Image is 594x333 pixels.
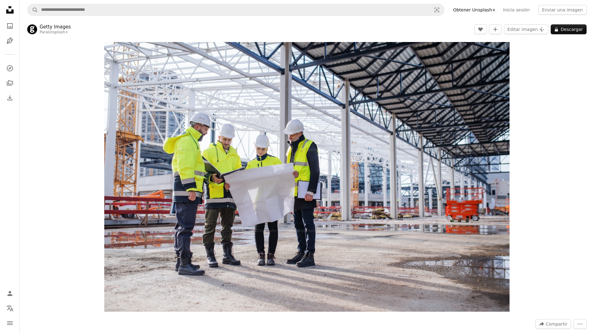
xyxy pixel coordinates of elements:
[4,20,16,32] a: Fotos
[104,42,510,312] button: Ampliar en esta imagen
[40,24,71,30] a: Getty Images
[28,4,38,16] button: Buscar en Unsplash
[450,5,499,15] a: Obtener Unsplash+
[538,5,587,15] button: Enviar una imagen
[27,24,37,34] img: Ve al perfil de Getty Images
[4,62,16,74] a: Explorar
[429,4,444,16] button: Búsqueda visual
[4,77,16,89] a: Colecciones
[4,35,16,47] a: Ilustraciones
[474,24,487,34] button: Me gusta
[27,4,445,16] form: Encuentra imágenes en todo el sitio
[40,30,71,35] div: Para
[104,42,510,312] img: Vista frontal del grupo de ingenieros con planos de pie en el sitio de construcción.
[4,287,16,300] a: Iniciar sesión / Registrarse
[489,24,501,34] button: Añade a la colección
[4,317,16,329] button: Menú
[4,302,16,314] button: Idioma
[574,319,587,329] button: Más acciones
[535,319,571,329] button: Compartir esta imagen
[4,92,16,104] a: Historial de descargas
[499,5,533,15] a: Inicia sesión
[48,30,68,34] a: Unsplash+
[551,24,587,34] button: Descargar
[546,319,567,329] span: Compartir
[504,24,548,34] button: Editar imagen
